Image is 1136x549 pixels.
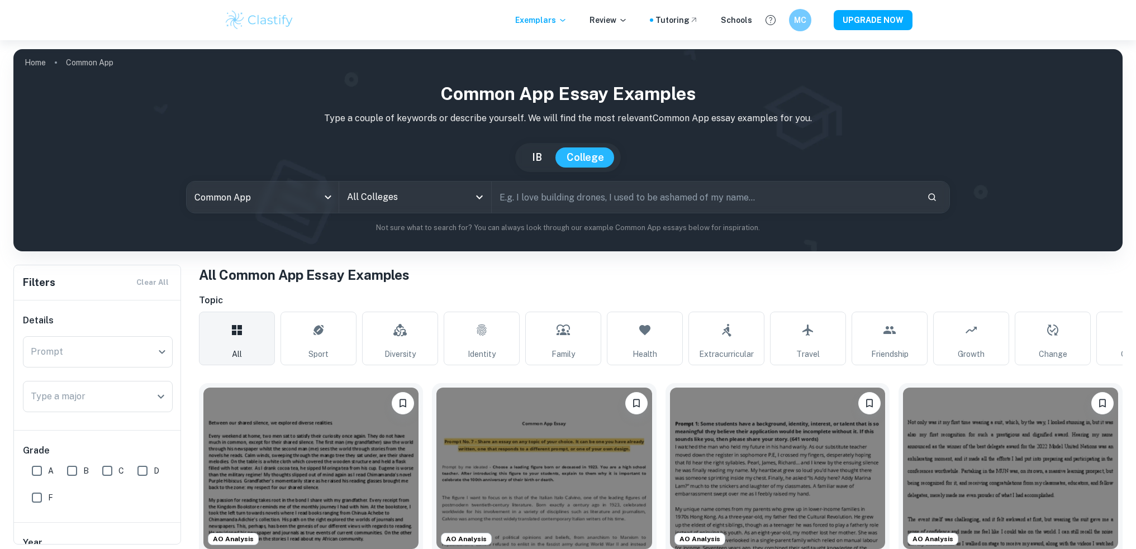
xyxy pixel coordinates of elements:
[555,147,615,168] button: College
[552,348,575,360] span: Family
[468,348,496,360] span: Identity
[908,534,958,544] span: AO Analysis
[1091,392,1114,414] button: Bookmark
[1039,348,1067,360] span: Change
[436,388,652,549] img: undefined Common App example thumbnail: The Importance of Italo Calvino: Celebra
[392,392,414,414] button: Bookmark
[670,388,885,549] img: undefined Common App example thumbnail: Embracing Identity: My Journey with the
[923,188,942,207] button: Search
[655,14,698,26] a: Tutoring
[441,534,491,544] span: AO Analysis
[224,9,295,31] img: Clastify logo
[232,348,242,360] span: All
[633,348,657,360] span: Health
[23,314,173,327] h6: Details
[22,222,1114,233] p: Not sure what to search for? You can always look through our example Common App essays below for ...
[858,392,881,414] button: Bookmark
[675,534,725,544] span: AO Analysis
[13,49,1123,251] img: profile cover
[48,465,54,477] span: A
[25,55,46,70] a: Home
[796,348,820,360] span: Travel
[22,80,1114,107] h1: Common App Essay Examples
[699,348,754,360] span: Extracurricular
[83,465,89,477] span: B
[789,9,811,31] button: MC
[721,14,752,26] a: Schools
[834,10,912,30] button: UPGRADE NOW
[590,14,628,26] p: Review
[199,294,1123,307] h6: Topic
[48,491,53,504] span: F
[793,14,806,26] h6: MC
[23,275,55,290] h6: Filters
[66,56,113,69] p: Common App
[472,189,487,205] button: Open
[153,389,169,404] button: Open
[154,465,159,477] span: D
[761,11,780,30] button: Help and Feedback
[208,534,258,544] span: AO Analysis
[22,112,1114,125] p: Type a couple of keywords or describe yourself. We will find the most relevant Common App essay e...
[521,147,553,168] button: IB
[199,265,1123,285] h1: All Common App Essay Examples
[384,348,416,360] span: Diversity
[118,465,124,477] span: C
[958,348,985,360] span: Growth
[187,182,339,213] div: Common App
[492,182,918,213] input: E.g. I love building drones, I used to be ashamed of my name...
[203,388,419,549] img: undefined Common App example thumbnail: Exploring Diverse Realities: A Journey T
[308,348,329,360] span: Sport
[515,14,567,26] p: Exemplars
[903,388,1118,549] img: undefined Common App example thumbnail: The Suit that Sparked Success
[625,392,648,414] button: Bookmark
[871,348,909,360] span: Friendship
[23,444,173,457] h6: Grade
